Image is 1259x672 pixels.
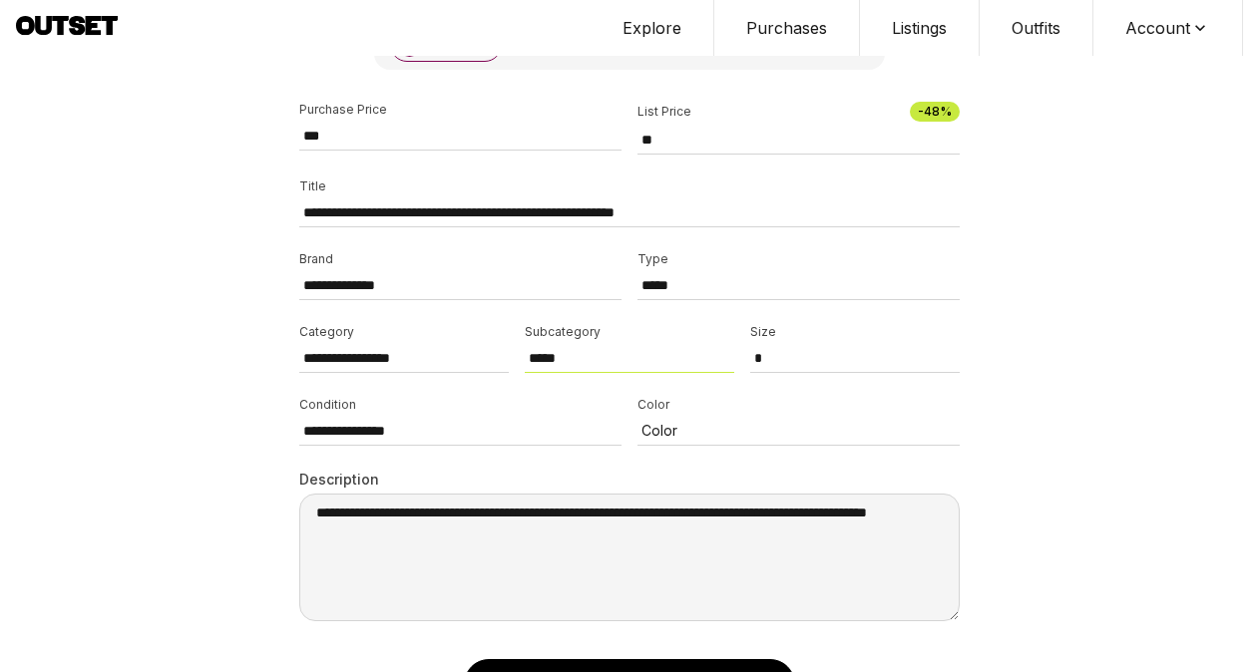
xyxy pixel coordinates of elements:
[299,178,960,194] p: Title
[637,397,960,413] p: Color
[299,470,960,490] p: Description
[750,324,960,340] p: Size
[641,421,928,441] p: Color
[637,251,960,267] p: Type
[525,324,734,340] p: Subcategory
[299,324,509,340] p: Category
[299,102,622,118] p: Purchase Price
[299,251,622,267] p: Brand
[299,397,622,413] p: Condition
[637,104,691,120] p: List Price
[910,102,960,122] span: -48 %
